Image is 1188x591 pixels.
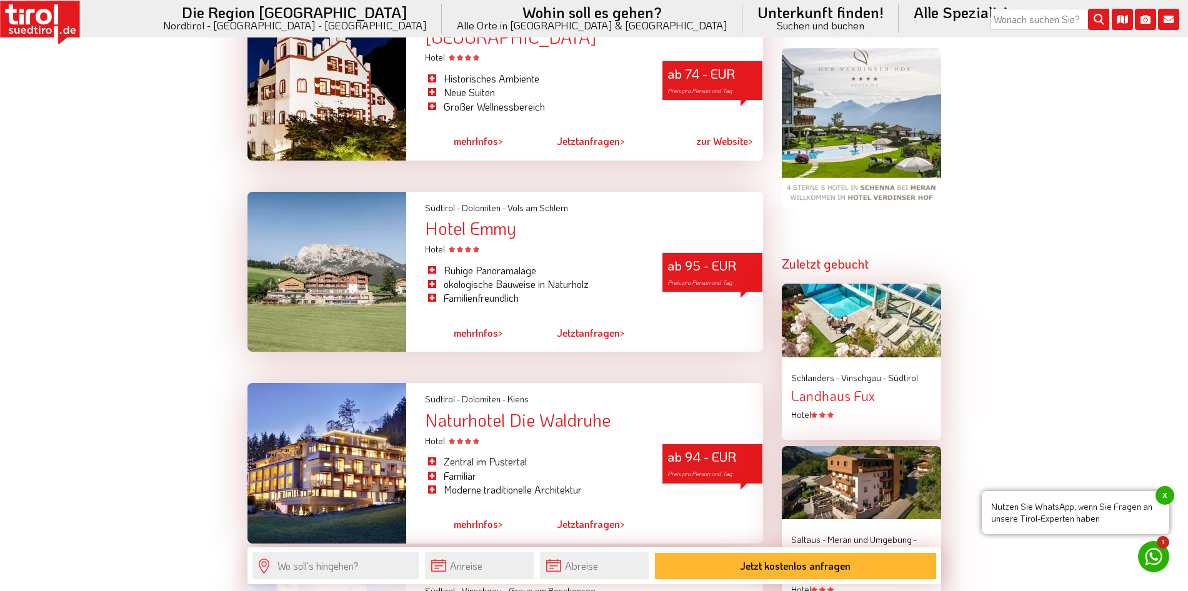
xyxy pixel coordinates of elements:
[507,393,529,405] span: Kiens
[1112,9,1133,30] i: Karte öffnen
[1157,536,1169,549] span: 1
[163,20,427,31] small: Nordtirol - [GEOGRAPHIC_DATA] - [GEOGRAPHIC_DATA]
[557,127,625,156] a: Jetztanfragen>
[791,389,932,404] div: Landhaus Fux
[557,517,579,530] span: Jetzt
[425,264,644,277] li: Ruhige Panoramalage
[1135,9,1156,30] i: Fotogalerie
[557,319,625,347] a: Jetztanfragen>
[425,291,644,305] li: Familienfreundlich
[748,134,753,147] span: >
[425,243,479,255] span: Hotel
[1138,541,1169,572] a: 1 Nutzen Sie WhatsApp, wenn Sie Fragen an unsere Tirol-Experten habenx
[425,410,762,430] div: Naturhotel Die Waldruhe
[454,134,476,147] span: mehr
[498,326,503,339] span: >
[696,127,753,156] a: zur Website>
[982,491,1169,534] span: Nutzen Sie WhatsApp, wenn Sie Fragen an unsere Tirol-Experten haben
[791,546,821,558] span: Südtirol
[540,552,649,579] input: Abreise
[557,326,579,339] span: Jetzt
[620,326,625,339] span: >
[557,510,625,539] a: Jetztanfragen>
[507,202,568,214] span: Völs am Schlern
[425,51,479,63] span: Hotel
[454,319,503,347] a: mehrInfos>
[498,134,503,147] span: >
[662,444,762,483] div: ab 94 - EUR
[252,552,419,579] input: Wo soll's hingehen?
[425,435,479,447] span: Hotel
[662,61,762,100] div: ab 74 - EUR
[827,534,917,545] span: Meran und Umgebung -
[667,470,732,478] span: Preis pro Person und Tag
[991,9,1109,30] input: Wonach suchen Sie?
[667,279,732,287] span: Preis pro Person und Tag
[425,277,644,291] li: ökologische Bauweise in Naturholz
[841,372,886,384] span: Vinschgau -
[425,27,762,47] div: [GEOGRAPHIC_DATA]
[888,372,918,384] span: Südtirol
[1156,486,1174,505] span: x
[425,469,644,483] li: Familiär
[620,134,625,147] span: >
[425,72,644,86] li: Historisches Ambiente
[425,219,762,238] div: Hotel Emmy
[425,483,644,497] li: Moderne traditionelle Architektur
[791,534,826,545] span: Saltaus -
[425,393,460,405] span: Südtirol -
[791,372,932,421] a: Schlanders - Vinschgau - Südtirol Landhaus Fux Hotel
[782,256,869,272] strong: Zuletzt gebucht
[782,48,941,207] img: verdinserhof.png
[454,127,503,156] a: mehrInfos>
[425,100,644,114] li: Großer Wellnessbereich
[462,393,506,405] span: Dolomiten -
[425,202,460,214] span: Südtirol -
[462,202,506,214] span: Dolomiten -
[620,517,625,530] span: >
[655,553,936,579] button: Jetzt kostenlos anfragen
[791,409,932,421] div: Hotel
[757,20,884,31] small: Suchen und buchen
[454,326,476,339] span: mehr
[557,134,579,147] span: Jetzt
[662,253,762,292] div: ab 95 - EUR
[425,552,534,579] input: Anreise
[454,517,476,530] span: mehr
[667,87,732,95] span: Preis pro Person und Tag
[498,517,503,530] span: >
[454,510,503,539] a: mehrInfos>
[1158,9,1179,30] i: Kontakt
[457,20,727,31] small: Alle Orte in [GEOGRAPHIC_DATA] & [GEOGRAPHIC_DATA]
[425,455,644,469] li: Zentral im Pustertal
[791,372,839,384] span: Schlanders -
[425,86,644,99] li: Neue Suiten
